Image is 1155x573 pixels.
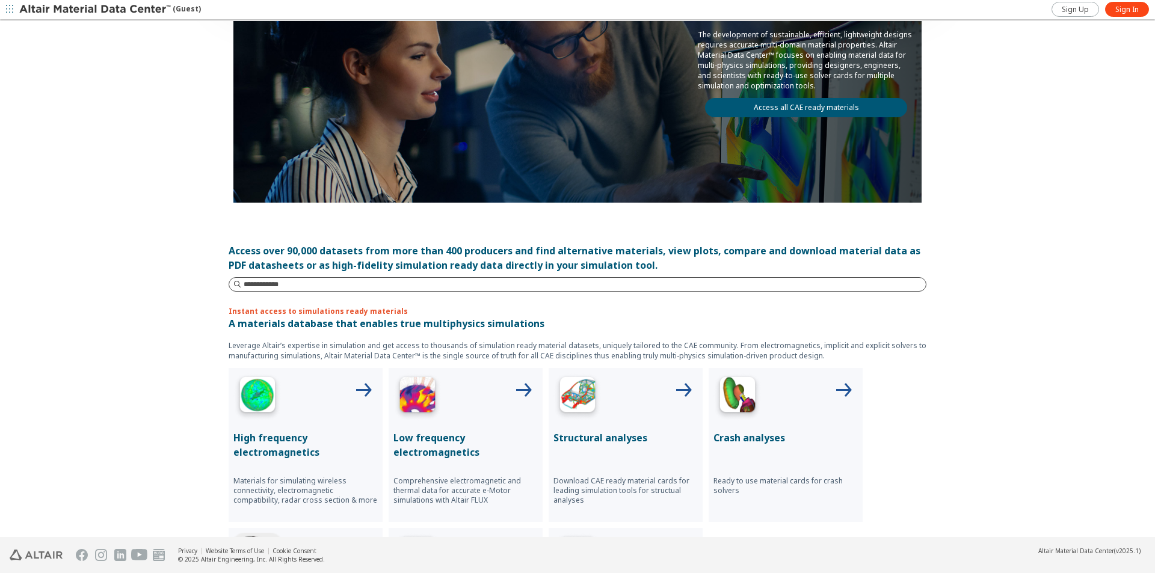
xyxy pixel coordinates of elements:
[709,368,863,522] button: Crash Analyses IconCrash analysesReady to use material cards for crash solvers
[713,431,858,445] p: Crash analyses
[705,98,907,117] a: Access all CAE ready materials
[233,431,378,459] p: High frequency electromagnetics
[553,431,698,445] p: Structural analyses
[1105,2,1149,17] a: Sign In
[698,29,914,91] p: The development of sustainable, efficient, lightweight designs requires accurate multi-domain mat...
[553,373,602,421] img: Structural Analyses Icon
[1062,5,1089,14] span: Sign Up
[1052,2,1099,17] a: Sign Up
[713,373,762,421] img: Crash Analyses Icon
[549,368,703,522] button: Structural Analyses IconStructural analysesDownload CAE ready material cards for leading simulati...
[553,476,698,505] p: Download CAE ready material cards for leading simulation tools for structual analyses
[229,244,926,272] div: Access over 90,000 datasets from more than 400 producers and find alternative materials, view plo...
[229,316,926,331] p: A materials database that enables true multiphysics simulations
[229,306,926,316] p: Instant access to simulations ready materials
[229,340,926,361] p: Leverage Altair’s expertise in simulation and get access to thousands of simulation ready materia...
[233,476,378,505] p: Materials for simulating wireless connectivity, electromagnetic compatibility, radar cross sectio...
[393,373,442,421] img: Low Frequency Icon
[10,550,63,560] img: Altair Engineering
[233,373,282,421] img: High Frequency Icon
[19,4,201,16] div: (Guest)
[1038,547,1114,555] span: Altair Material Data Center
[393,476,538,505] p: Comprehensive electromagnetic and thermal data for accurate e-Motor simulations with Altair FLUX
[1038,547,1141,555] div: (v2025.1)
[389,368,543,522] button: Low Frequency IconLow frequency electromagneticsComprehensive electromagnetic and thermal data fo...
[1115,5,1139,14] span: Sign In
[229,368,383,522] button: High Frequency IconHigh frequency electromagneticsMaterials for simulating wireless connectivity,...
[713,476,858,495] p: Ready to use material cards for crash solvers
[178,547,197,555] a: Privacy
[19,4,173,16] img: Altair Material Data Center
[393,431,538,459] p: Low frequency electromagnetics
[273,547,316,555] a: Cookie Consent
[206,547,264,555] a: Website Terms of Use
[178,555,325,563] div: © 2025 Altair Engineering, Inc. All Rights Reserved.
